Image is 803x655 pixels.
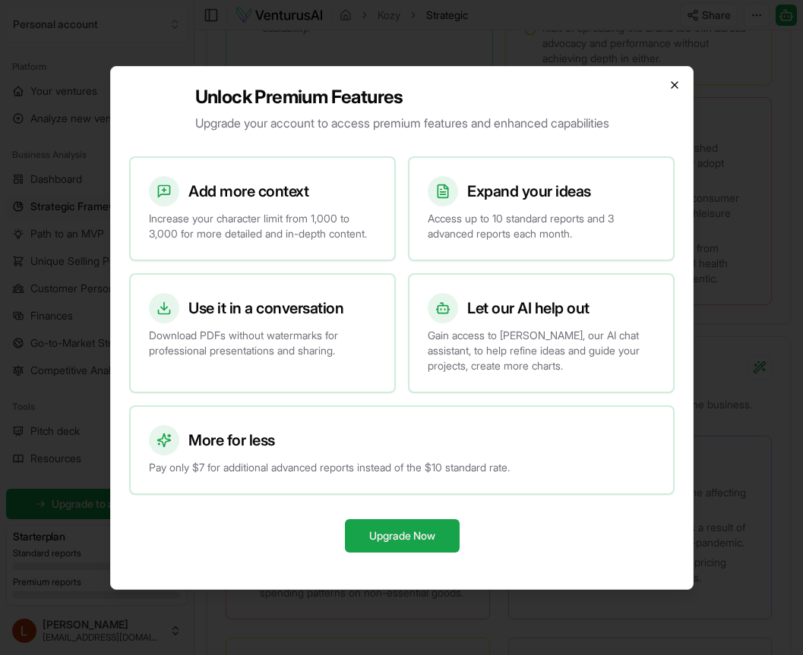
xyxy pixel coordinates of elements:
[428,328,655,373] p: Gain access to [PERSON_NAME], our AI chat assistant, to help refine ideas and guide your projects...
[194,85,609,109] h2: Unlock Premium Features
[188,298,343,319] h3: Use it in a conversation
[149,328,376,358] p: Download PDFs without watermarks for professional presentations and sharing.
[428,211,655,241] p: Access up to 10 standard reports and 3 advanced reports each month.
[149,460,655,475] p: Pay only $7 for additional advanced reports instead of the $10 standard rate.
[194,114,609,132] p: Upgrade your account to access premium features and enhanced capabilities
[467,181,591,202] h3: Expand your ideas
[188,430,275,451] h3: More for less
[467,298,590,319] h3: Let our AI help out
[149,211,376,241] p: Increase your character limit from 1,000 to 3,000 for more detailed and in-depth content.
[188,181,308,202] h3: Add more context
[344,519,459,553] button: Upgrade Now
